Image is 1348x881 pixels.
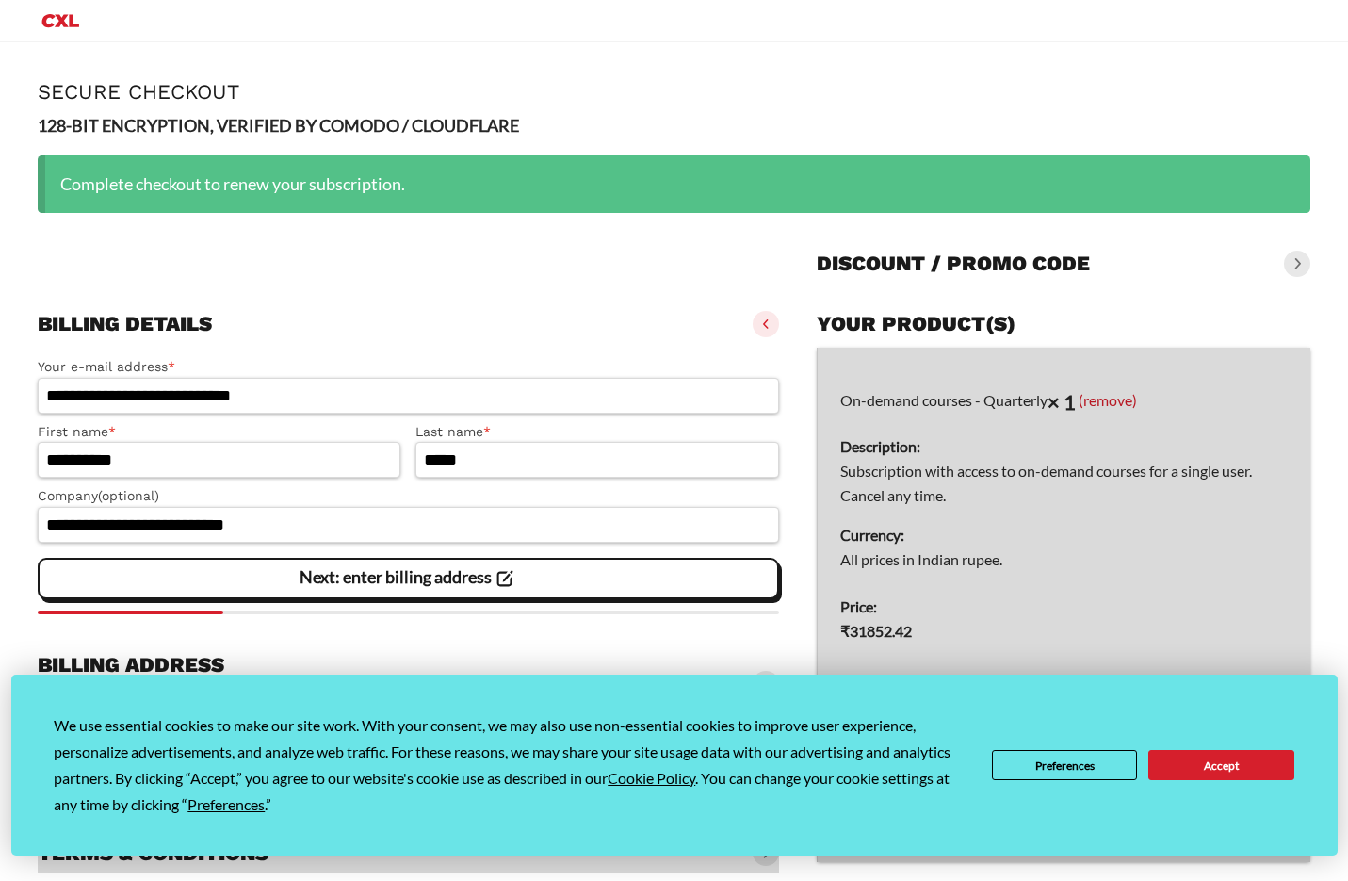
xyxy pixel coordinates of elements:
[187,795,265,813] span: Preferences
[11,675,1338,856] div: Cookie Consent Prompt
[38,485,779,507] label: Company
[1148,750,1293,780] button: Accept
[38,155,1310,213] div: Complete checkout to renew your subscription.
[38,80,1310,104] h1: Secure Checkout
[992,750,1137,780] button: Preferences
[38,115,519,136] strong: 128-BIT ENCRYPTION, VERIFIED BY COMODO / CLOUDFLARE
[817,251,1090,277] h3: Discount / promo code
[54,712,962,818] div: We use essential cookies to make our site work. With your consent, we may also use non-essential ...
[38,558,779,599] vaadin-button: Next: enter billing address
[38,311,212,337] h3: Billing details
[38,356,779,378] label: Your e-mail address
[98,488,159,503] span: (optional)
[38,421,400,443] label: First name
[608,769,695,787] span: Cookie Policy
[38,652,756,678] h3: Billing address
[415,421,778,443] label: Last name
